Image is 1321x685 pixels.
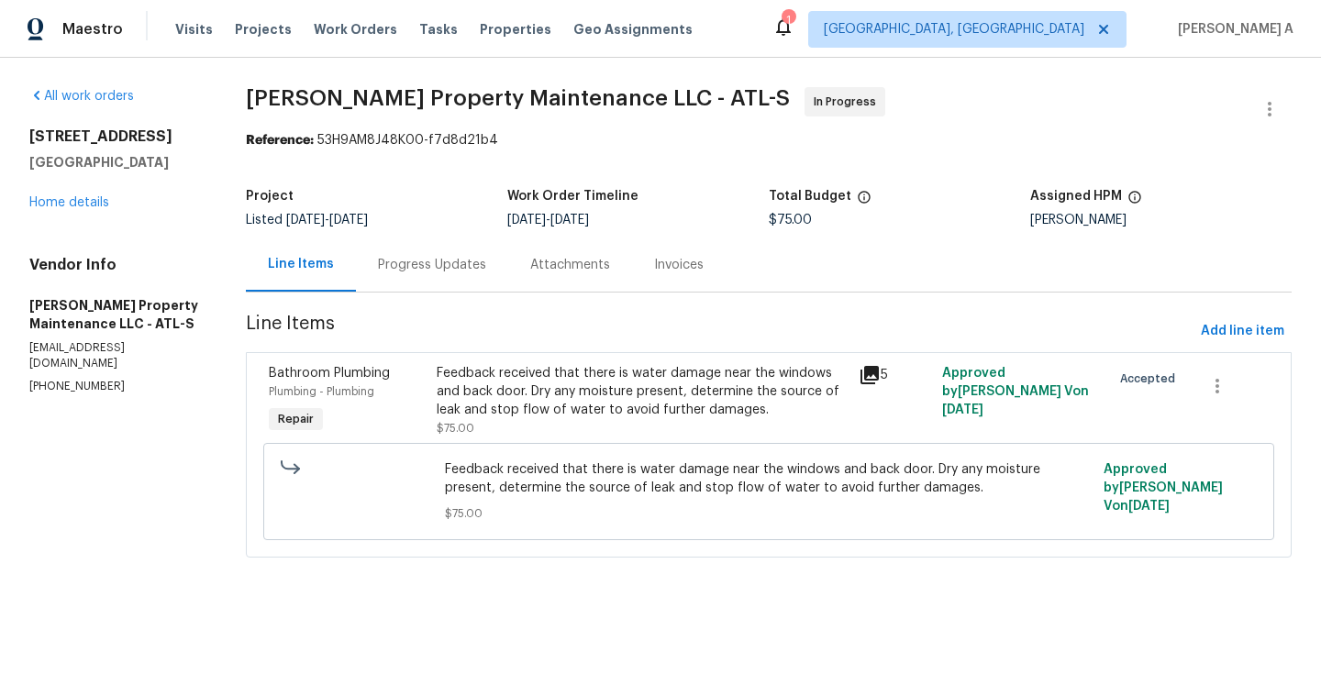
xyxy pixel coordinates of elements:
span: Visits [175,20,213,39]
span: Tasks [419,23,458,36]
h5: Work Order Timeline [507,190,638,203]
span: [DATE] [507,214,546,226]
span: Repair [271,410,321,428]
span: [DATE] [550,214,589,226]
h4: Vendor Info [29,256,202,274]
div: 5 [859,364,932,386]
span: $75.00 [445,504,1093,523]
span: $75.00 [769,214,812,226]
button: Add line item [1193,315,1292,348]
span: [PERSON_NAME] A [1171,20,1293,39]
span: Plumbing - Plumbing [269,386,374,397]
div: Feedback received that there is water damage near the windows and back door. Dry any moisture pre... [437,364,847,419]
a: Home details [29,196,109,209]
span: Line Items [246,315,1193,348]
span: - [507,214,589,226]
p: [PHONE_NUMBER] [29,379,202,394]
span: [PERSON_NAME] Property Maintenance LLC - ATL-S [246,87,790,109]
span: Projects [235,20,292,39]
span: Approved by [PERSON_NAME] V on [1104,463,1223,513]
span: Bathroom Plumbing [269,367,390,380]
p: [EMAIL_ADDRESS][DOMAIN_NAME] [29,340,202,371]
span: In Progress [814,93,883,111]
div: [PERSON_NAME] [1030,214,1292,226]
span: The hpm assigned to this work order. [1127,190,1142,214]
h5: Project [246,190,294,203]
span: [DATE] [329,214,368,226]
h5: Assigned HPM [1030,190,1122,203]
h5: Total Budget [769,190,851,203]
b: Reference: [246,134,314,147]
span: [GEOGRAPHIC_DATA], [GEOGRAPHIC_DATA] [824,20,1084,39]
span: [DATE] [1128,500,1170,513]
span: Work Orders [314,20,397,39]
div: 1 [782,11,794,29]
div: Attachments [530,256,610,274]
div: Line Items [268,255,334,273]
span: Approved by [PERSON_NAME] V on [942,367,1089,416]
h5: [GEOGRAPHIC_DATA] [29,153,202,171]
span: Accepted [1120,370,1182,388]
div: Invoices [654,256,704,274]
span: Maestro [62,20,123,39]
a: All work orders [29,90,134,103]
h5: [PERSON_NAME] Property Maintenance LLC - ATL-S [29,296,202,333]
div: Progress Updates [378,256,486,274]
span: Properties [480,20,551,39]
span: - [286,214,368,226]
span: [DATE] [942,403,983,416]
span: [DATE] [286,214,325,226]
span: Geo Assignments [573,20,693,39]
span: Add line item [1201,320,1284,343]
span: The total cost of line items that have been proposed by Opendoor. This sum includes line items th... [857,190,871,214]
span: Listed [246,214,368,226]
span: $75.00 [437,423,474,434]
h2: [STREET_ADDRESS] [29,127,202,146]
div: 53H9AM8J48K00-f7d8d21b4 [246,131,1292,149]
span: Feedback received that there is water damage near the windows and back door. Dry any moisture pre... [445,460,1093,497]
